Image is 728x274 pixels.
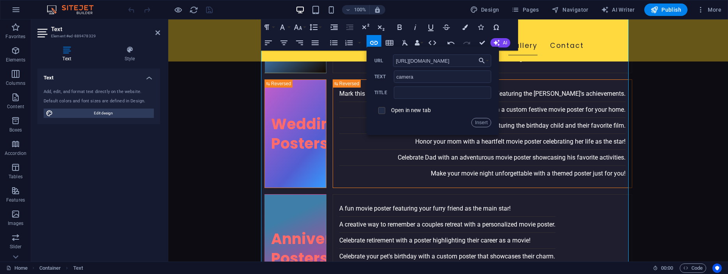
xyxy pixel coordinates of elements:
button: Align Left [261,35,276,51]
button: Align Right [292,35,307,51]
h3: Element #ed-889478329 [51,33,145,40]
span: AI [503,40,507,45]
button: Special Characters [489,19,504,35]
h4: Text [37,46,99,62]
p: Tables [9,174,23,180]
button: Design [467,4,502,16]
button: Confirm (Ctrl+⏎) [475,35,490,51]
button: Increase Indent [327,19,342,35]
button: Code [680,263,706,273]
h4: Style [99,46,160,62]
button: Usercentrics [712,263,722,273]
div: Default colors and font sizes are defined in Design. [44,98,154,105]
label: Text [374,74,394,79]
button: More [694,4,724,16]
button: Undo (Ctrl+Z) [444,35,458,51]
button: Navigator [548,4,592,16]
nav: breadcrumb [39,263,83,273]
label: Title [374,90,394,95]
p: Boxes [9,127,22,133]
a: Wedding Posters [97,60,158,168]
label: Open in new tab [391,107,431,113]
button: Font Family [277,19,291,35]
button: Clear Formatting [398,35,412,51]
button: Icons [473,19,488,35]
span: Navigator [552,6,589,14]
button: HTML [425,35,440,51]
button: AI [490,38,510,47]
span: Click to select. Double-click to edit [39,263,61,273]
h6: Session time [653,263,673,273]
button: Underline (Ctrl+U) [423,19,438,35]
p: Favorites [5,33,25,40]
button: Edit design [44,109,154,118]
button: Publish [644,4,687,16]
span: Publish [650,6,681,14]
p: Columns [6,80,25,86]
button: Ordered List [356,35,363,51]
button: 100% [342,5,370,14]
span: AI Writer [601,6,635,14]
label: URL [374,58,393,63]
button: Decrease Indent [342,19,357,35]
i: On resize automatically adjust zoom level to fit chosen device. [374,6,381,13]
button: Paragraph Format [261,19,276,35]
button: Redo (Ctrl+Shift+Z) [459,35,474,51]
button: Insert [471,118,491,127]
span: 00 00 [661,263,673,273]
span: Code [683,263,703,273]
button: Superscript [358,19,373,35]
p: Slider [10,244,22,250]
button: reload [189,5,198,14]
div: Design (Ctrl+Alt+Y) [467,4,502,16]
button: Font Size [292,19,307,35]
p: Accordion [5,150,26,156]
button: Insert Table [382,35,397,51]
button: Subscript [374,19,388,35]
button: Ordered List [342,35,356,51]
i: Reload page [189,5,198,14]
button: Data Bindings [413,35,424,51]
h6: 100% [354,5,366,14]
img: Editor Logo [45,5,103,14]
button: Bold (Ctrl+B) [392,19,407,35]
span: : [666,265,668,271]
p: Features [6,197,25,203]
p: Content [7,104,24,110]
a: Click to cancel selection. Double-click to open Pages [6,263,28,273]
button: Align Justify [308,35,323,51]
p: Images [8,220,24,227]
button: Italic (Ctrl+I) [408,19,423,35]
h2: Text [51,26,160,33]
span: Pages [511,6,539,14]
span: Design [470,6,499,14]
button: Line Height [308,19,323,35]
button: Unordered List [326,35,341,51]
button: Pages [508,4,542,16]
p: Elements [6,57,26,63]
button: Align Center [277,35,291,51]
span: More [697,6,721,14]
button: Colors [458,19,472,35]
button: Click here to leave preview mode and continue editing [173,5,183,14]
button: AI Writer [598,4,638,16]
button: Strikethrough [439,19,454,35]
button: Insert Link [367,35,381,51]
h4: Text [37,68,160,83]
div: Add, edit, and format text directly on the website. [44,89,154,95]
span: Edit design [55,109,152,118]
span: Click to select. Double-click to edit [73,263,83,273]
